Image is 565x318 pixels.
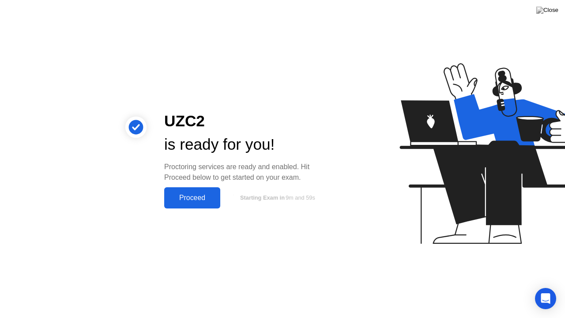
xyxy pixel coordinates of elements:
div: is ready for you! [164,133,328,156]
button: Starting Exam in9m and 59s [225,189,328,206]
div: Proceed [167,194,218,202]
img: Close [536,7,558,14]
div: Open Intercom Messenger [535,288,556,309]
button: Proceed [164,187,220,208]
span: 9m and 59s [286,194,315,201]
div: Proctoring services are ready and enabled. Hit Proceed below to get started on your exam. [164,162,328,183]
div: UZC2 [164,110,328,133]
